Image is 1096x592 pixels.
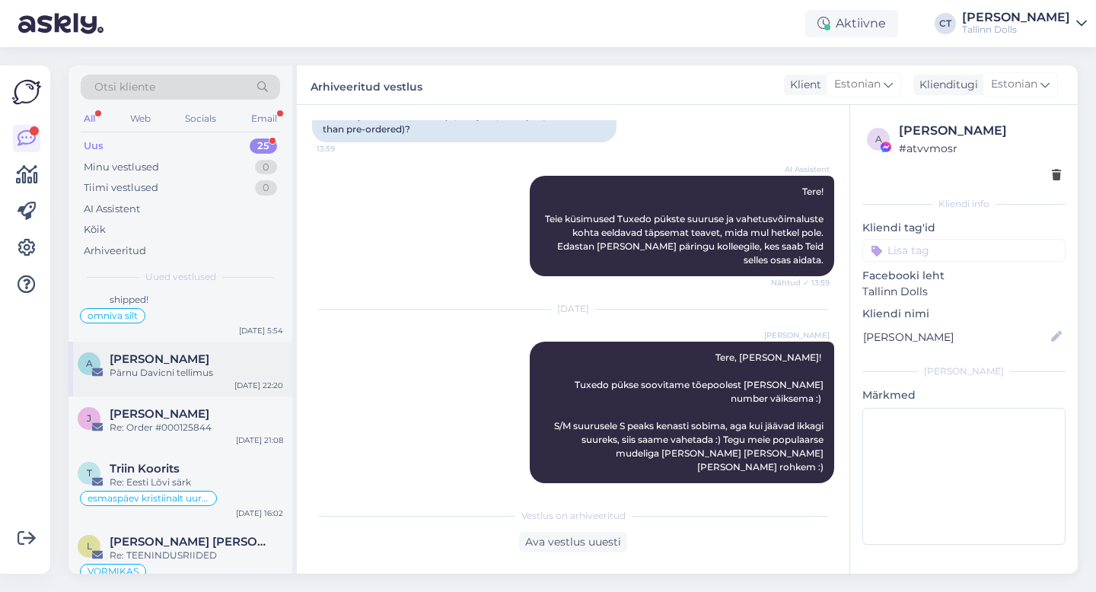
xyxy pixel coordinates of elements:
[913,77,978,93] div: Klienditugi
[317,143,374,154] span: 13:59
[110,462,180,476] span: Triin Koorits
[84,180,158,196] div: Tiimi vestlused
[962,11,1087,36] a: [PERSON_NAME]Tallinn Dolls
[86,358,93,369] span: A
[935,13,956,34] div: CT
[110,366,283,380] div: Pärnu Davicni tellimus
[110,549,283,562] div: Re: TEENINDUSRIIDED
[899,140,1061,157] div: # atvvmosr
[312,302,834,316] div: [DATE]
[311,75,422,95] label: Arhiveeritud vestlus
[88,311,138,320] span: omniva silt
[521,509,626,523] span: Vestlus on arhiveeritud
[87,412,91,424] span: J
[87,467,92,479] span: T
[875,133,882,145] span: a
[236,434,283,446] div: [DATE] 21:08
[862,364,1066,378] div: [PERSON_NAME]
[250,138,277,154] div: 25
[899,122,1061,140] div: [PERSON_NAME]
[862,284,1066,300] p: Tallinn Dolls
[863,329,1048,345] input: Lisa nimi
[84,160,159,175] div: Minu vestlused
[834,76,881,93] span: Estonian
[255,180,277,196] div: 0
[962,11,1070,24] div: [PERSON_NAME]
[84,138,104,154] div: Uus
[862,239,1066,262] input: Lisa tag
[88,567,139,576] span: VORMIKAS
[771,277,830,288] span: Nähtud ✓ 13:59
[81,109,98,129] div: All
[84,202,140,217] div: AI Assistent
[110,535,268,549] span: Liisa Timmi
[773,484,830,495] span: 12:02
[145,270,216,284] span: Uued vestlused
[110,407,209,421] span: Janne Kirmet
[94,79,155,95] span: Otsi kliente
[862,306,1066,322] p: Kliendi nimi
[773,164,830,175] span: AI Assistent
[519,532,627,552] div: Ava vestlus uuesti
[991,76,1037,93] span: Estonian
[234,380,283,391] div: [DATE] 22:20
[805,10,898,37] div: Aktiivne
[127,109,154,129] div: Web
[88,494,209,503] span: esmaspäev kristiinalt uurida
[110,279,283,307] div: Re: Re: Item in your order was shipped!
[110,352,209,366] span: Aleksandra Markson
[84,243,146,259] div: Arhiveeritud
[862,220,1066,236] p: Kliendi tag'id
[784,77,821,93] div: Klient
[110,476,283,489] div: Re: Eesti Lõvi särk
[255,160,277,175] div: 0
[236,508,283,519] div: [DATE] 16:02
[110,421,283,434] div: Re: Order #000125844
[182,109,219,129] div: Socials
[862,387,1066,403] p: Märkmed
[962,24,1070,36] div: Tallinn Dolls
[862,268,1066,284] p: Facebooki leht
[248,109,280,129] div: Email
[862,197,1066,211] div: Kliendi info
[764,329,830,341] span: [PERSON_NAME]
[84,222,106,237] div: Kõik
[12,78,41,107] img: Askly Logo
[239,325,283,336] div: [DATE] 5:54
[87,540,92,552] span: L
